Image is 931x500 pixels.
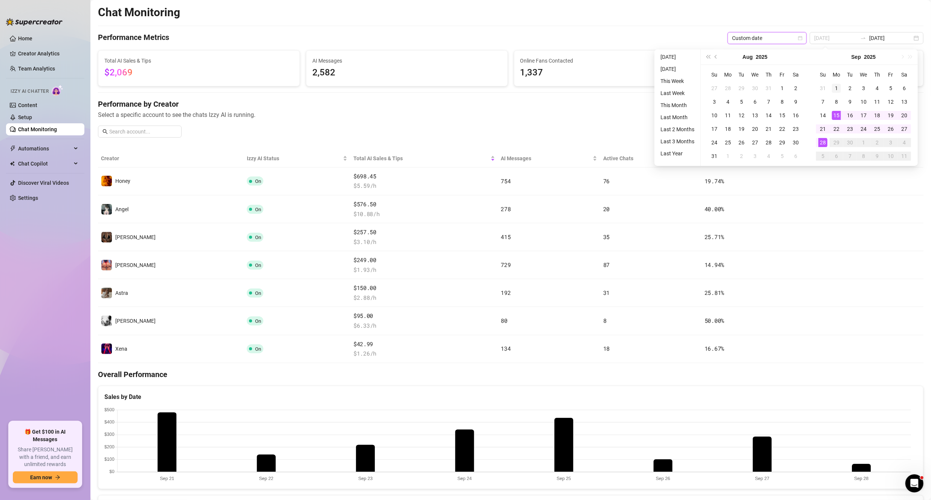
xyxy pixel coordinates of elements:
[832,111,841,120] div: 15
[845,84,855,93] div: 2
[737,97,746,106] div: 5
[520,57,709,65] span: Online Fans Contacted
[791,84,800,93] div: 2
[104,57,294,65] span: Total AI Sales & Tips
[723,124,732,133] div: 18
[10,146,16,152] span: thunderbolt
[603,261,610,268] span: 87
[501,289,511,296] span: 192
[501,317,508,324] span: 80
[818,97,827,106] div: 7
[860,35,866,41] span: swap-right
[886,111,895,120] div: 19
[115,178,130,184] span: Honey
[657,137,697,146] li: Last 3 Months
[818,111,827,120] div: 14
[737,124,746,133] div: 19
[832,84,841,93] div: 1
[98,369,923,380] h4: Overall Performance
[791,97,800,106] div: 9
[764,111,773,120] div: 14
[905,474,923,492] iframe: Intercom live chat
[657,149,697,158] li: Last Year
[603,177,610,185] span: 76
[723,111,732,120] div: 11
[789,109,803,122] td: 2025-08-16
[873,124,882,133] div: 25
[748,95,762,109] td: 2025-08-06
[55,475,60,480] span: arrow-right
[101,316,112,326] img: Elsie
[255,235,261,240] span: On
[18,48,78,60] a: Creator Analytics
[764,84,773,93] div: 31
[762,81,775,95] td: 2025-07-31
[845,124,855,133] div: 23
[884,149,897,163] td: 2025-10-10
[603,289,610,296] span: 31
[859,152,868,161] div: 8
[884,81,897,95] td: 2025-09-05
[843,81,857,95] td: 2025-09-02
[791,111,800,120] div: 16
[501,154,591,163] span: AI Messages
[870,122,884,136] td: 2025-09-25
[857,122,870,136] td: 2025-09-24
[857,68,870,81] th: We
[737,138,746,147] div: 26
[830,122,843,136] td: 2025-09-22
[737,111,746,120] div: 12
[756,49,767,64] button: Choose a year
[18,66,55,72] a: Team Analytics
[816,68,830,81] th: Su
[98,99,923,109] h4: Performance by Creator
[98,150,244,167] th: Creator
[255,290,261,296] span: On
[705,289,724,296] span: 25.81 %
[751,111,760,120] div: 13
[845,152,855,161] div: 7
[723,138,732,147] div: 25
[860,35,866,41] span: to
[873,111,882,120] div: 18
[762,136,775,149] td: 2025-08-28
[101,176,112,186] img: Honey
[710,124,719,133] div: 17
[721,109,735,122] td: 2025-08-11
[857,149,870,163] td: 2025-10-08
[735,68,748,81] th: Tu
[353,284,495,293] span: $150.00
[818,152,827,161] div: 5
[843,68,857,81] th: Tu
[830,95,843,109] td: 2025-09-08
[603,205,610,213] span: 20
[873,138,882,147] div: 2
[705,261,724,268] span: 14.94 %
[789,95,803,109] td: 2025-08-09
[884,109,897,122] td: 2025-09-19
[870,68,884,81] th: Th
[603,154,693,163] span: Active Chats
[857,109,870,122] td: 2025-09-17
[723,152,732,161] div: 1
[6,18,63,26] img: logo-BBDzfeDw.svg
[353,181,495,190] span: $ 5.59 /h
[708,81,721,95] td: 2025-07-27
[900,84,909,93] div: 6
[102,129,108,134] span: search
[870,136,884,149] td: 2025-10-02
[657,89,697,98] li: Last Week
[657,113,697,122] li: Last Month
[721,122,735,136] td: 2025-08-18
[870,95,884,109] td: 2025-09-11
[870,81,884,95] td: 2025-09-04
[775,95,789,109] td: 2025-08-08
[870,109,884,122] td: 2025-09-18
[857,136,870,149] td: 2025-10-01
[873,84,882,93] div: 4
[312,66,501,80] span: 2,582
[818,124,827,133] div: 21
[353,154,489,163] span: Total AI Sales & Tips
[710,111,719,120] div: 10
[748,68,762,81] th: We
